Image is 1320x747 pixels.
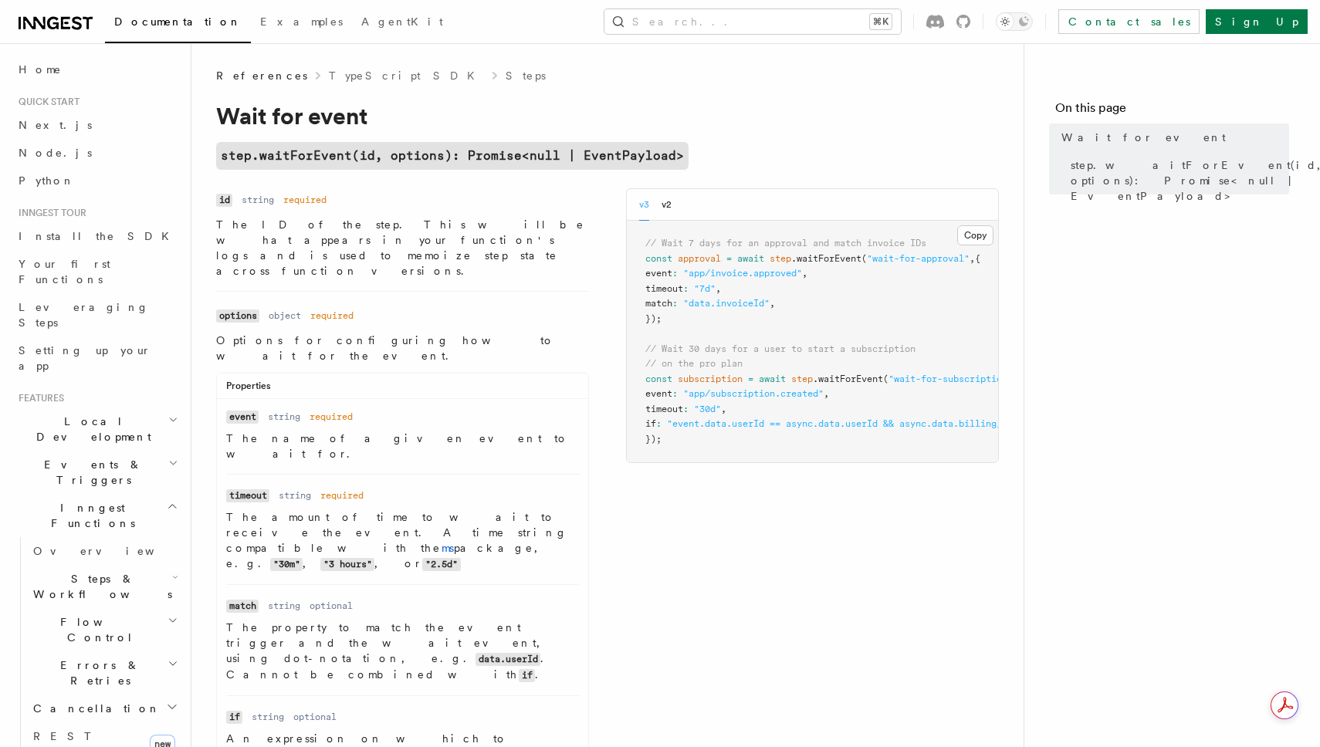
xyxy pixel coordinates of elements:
[19,62,62,77] span: Home
[645,298,672,309] span: match
[226,711,242,724] code: if
[476,653,540,666] code: data.userId
[737,253,764,264] span: await
[226,431,579,461] p: The name of a given event to wait for.
[678,253,721,264] span: approval
[683,268,802,279] span: "app/invoice.approved"
[645,343,916,354] span: // Wait 30 days for a user to start a subscription
[216,333,589,363] p: Options for configuring how to wait for the event.
[12,451,181,494] button: Events & Triggers
[645,404,683,414] span: timeout
[27,701,161,716] span: Cancellation
[242,194,274,206] dd: string
[12,407,181,451] button: Local Development
[252,711,284,723] dd: string
[251,5,352,42] a: Examples
[645,313,662,324] span: });
[975,253,980,264] span: {
[279,489,311,502] dd: string
[957,225,993,245] button: Copy
[226,620,579,683] p: The property to match the event trigger and the wait event, using dot-notation, e.g. . Cannot be ...
[672,268,678,279] span: :
[216,68,307,83] span: References
[216,217,589,279] p: The ID of the step. This will be what appears in your function's logs and is used to memoize step...
[672,298,678,309] span: :
[970,253,975,264] span: ,
[27,537,181,565] a: Overview
[33,545,192,557] span: Overview
[604,9,901,34] button: Search...⌘K
[683,298,770,309] span: "data.invoiceId"
[12,500,167,531] span: Inngest Functions
[867,253,970,264] span: "wait-for-approval"
[12,96,80,108] span: Quick start
[19,147,92,159] span: Node.js
[645,418,656,429] span: if
[217,380,588,399] div: Properties
[268,411,300,423] dd: string
[656,418,662,429] span: :
[361,15,443,28] span: AgentKit
[861,253,867,264] span: (
[12,222,181,250] a: Install the SDK
[268,600,300,612] dd: string
[12,111,181,139] a: Next.js
[216,194,232,207] code: id
[27,571,172,602] span: Steps & Workflows
[1061,130,1226,145] span: Wait for event
[694,283,716,294] span: "7d"
[12,494,181,537] button: Inngest Functions
[27,614,168,645] span: Flow Control
[12,139,181,167] a: Node.js
[824,388,829,399] span: ,
[683,388,824,399] span: "app/subscription.created"
[726,253,732,264] span: =
[645,388,672,399] span: event
[791,373,813,384] span: step
[226,411,259,424] code: event
[1058,9,1200,34] a: Contact sales
[352,5,452,42] a: AgentKit
[12,293,181,336] a: Leveraging Steps
[1055,123,1289,151] a: Wait for event
[12,167,181,194] a: Python
[12,414,168,444] span: Local Development
[19,119,92,131] span: Next.js
[662,189,672,221] button: v2
[12,336,181,380] a: Setting up your app
[216,142,689,170] a: step.waitForEvent(id, options): Promise<null | EventPayload>
[114,15,242,28] span: Documentation
[310,411,353,423] dd: required
[996,12,1033,31] button: Toggle dark mode
[226,600,259,613] code: match
[216,309,259,323] code: options
[105,5,251,43] a: Documentation
[645,238,926,248] span: // Wait 7 days for an approval and match invoice IDs
[639,189,649,221] button: v3
[12,392,64,404] span: Features
[27,657,168,688] span: Errors & Retries
[672,388,678,399] span: :
[759,373,786,384] span: await
[19,258,110,286] span: Your first Functions
[645,253,672,264] span: const
[888,373,1013,384] span: "wait-for-subscription"
[310,309,354,322] dd: required
[27,565,181,608] button: Steps & Workflows
[329,68,484,83] a: TypeScript SDK
[260,15,343,28] span: Examples
[694,404,721,414] span: "30d"
[19,230,178,242] span: Install the SDK
[678,373,743,384] span: subscription
[645,268,672,279] span: event
[870,14,892,29] kbd: ⌘K
[802,268,807,279] span: ,
[791,253,861,264] span: .waitForEvent
[1206,9,1308,34] a: Sign Up
[226,509,579,572] p: The amount of time to wait to receive the event. A time string compatible with the package, e.g. ...
[683,283,689,294] span: :
[770,298,775,309] span: ,
[645,373,672,384] span: const
[442,542,454,554] a: ms
[883,373,888,384] span: (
